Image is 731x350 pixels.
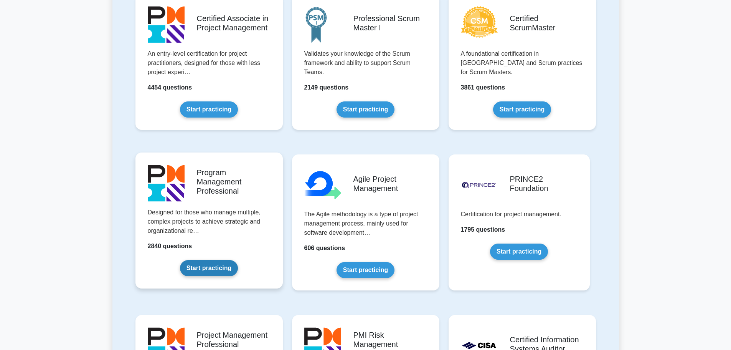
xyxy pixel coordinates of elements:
a: Start practicing [490,244,548,260]
a: Start practicing [180,101,238,118]
a: Start practicing [180,260,238,276]
a: Start practicing [337,262,394,278]
a: Start practicing [337,101,394,118]
a: Start practicing [493,101,551,118]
